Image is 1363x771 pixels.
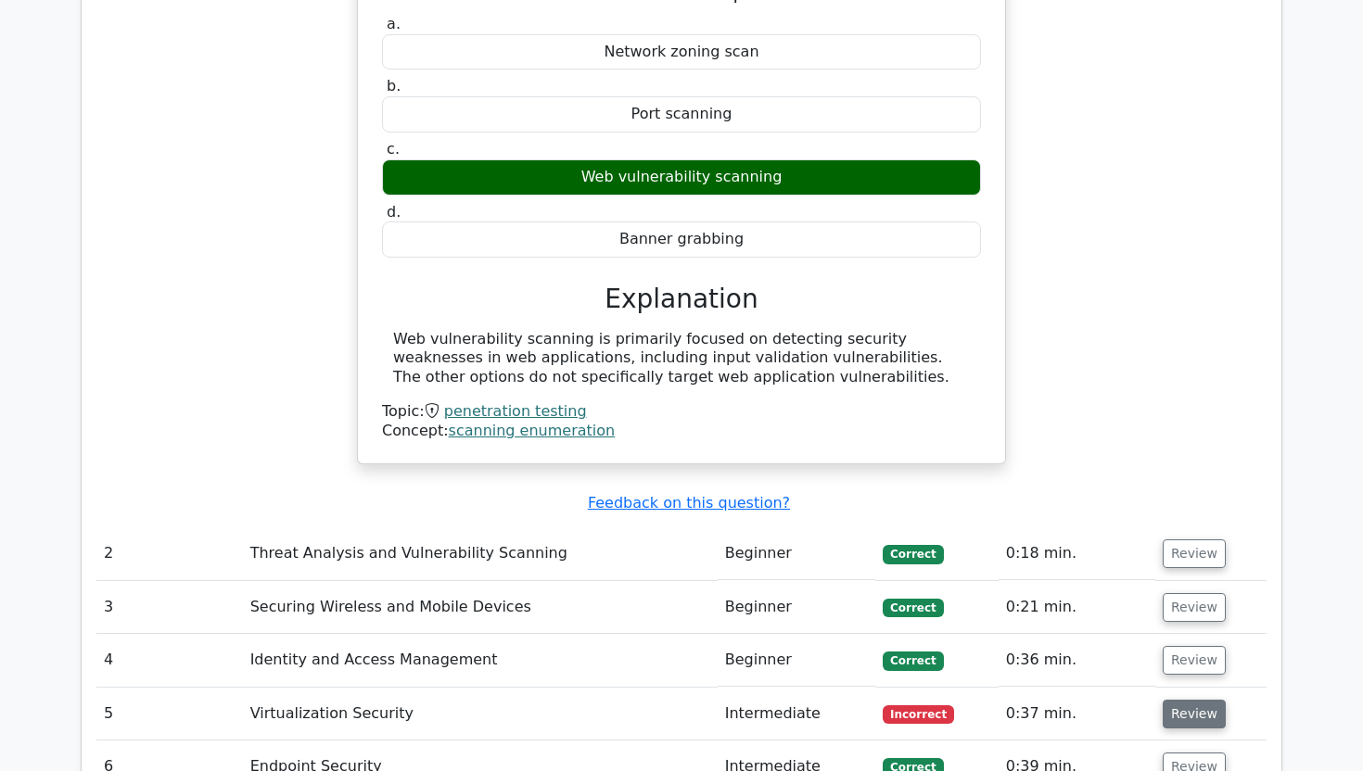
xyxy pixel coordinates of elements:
td: Beginner [718,581,875,634]
button: Review [1163,646,1226,675]
a: scanning enumeration [449,422,616,439]
div: Web vulnerability scanning is primarily focused on detecting security weaknesses in web applicati... [393,330,970,387]
div: Topic: [382,402,981,422]
span: b. [387,77,401,95]
span: Correct [883,599,943,617]
td: Virtualization Security [243,688,718,740]
td: 4 [96,634,243,687]
a: Feedback on this question? [588,494,790,512]
button: Review [1163,539,1226,568]
div: Web vulnerability scanning [382,159,981,196]
div: Port scanning [382,96,981,133]
td: 2 [96,527,243,580]
div: Banner grabbing [382,221,981,258]
span: Incorrect [883,705,954,724]
div: Network zoning scan [382,34,981,70]
td: Threat Analysis and Vulnerability Scanning [243,527,718,580]
td: Beginner [718,634,875,687]
span: a. [387,15,401,32]
td: 5 [96,688,243,740]
span: d. [387,203,401,221]
div: Concept: [382,422,981,441]
button: Review [1163,593,1226,622]
span: Correct [883,651,943,670]
h3: Explanation [393,284,970,315]
td: Beginner [718,527,875,580]
a: penetration testing [444,402,587,420]
span: Correct [883,545,943,563]
td: 0:18 min. [999,527,1155,580]
button: Review [1163,700,1226,728]
td: 0:36 min. [999,634,1155,687]
span: c. [387,140,400,158]
td: Securing Wireless and Mobile Devices [243,581,718,634]
td: Intermediate [718,688,875,740]
td: 3 [96,581,243,634]
td: 0:37 min. [999,688,1155,740]
td: Identity and Access Management [243,634,718,687]
td: 0:21 min. [999,581,1155,634]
